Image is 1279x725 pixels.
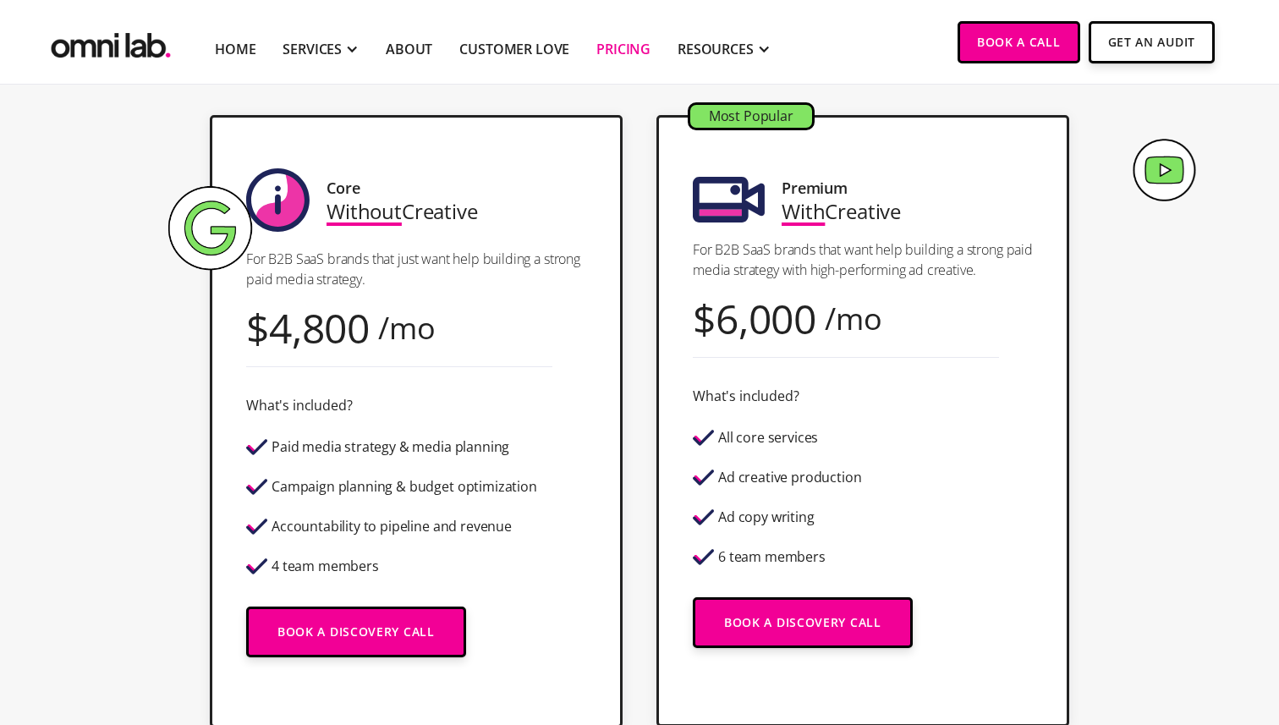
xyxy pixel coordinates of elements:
div: SERVICES [283,39,342,59]
div: 4,800 [269,316,370,339]
div: Premium [782,177,848,200]
div: /mo [825,307,882,330]
div: Campaign planning & budget optimization [272,480,537,494]
iframe: Chat Widget [974,529,1279,725]
div: What's included? [246,394,352,417]
a: Book a Call [958,21,1080,63]
a: home [47,21,174,63]
div: What's included? [693,385,799,408]
div: Creative [327,200,478,222]
div: RESOURCES [678,39,754,59]
span: Without [327,197,402,225]
a: Customer Love [459,39,569,59]
div: /mo [378,316,436,339]
div: Core [327,177,360,200]
div: $ [246,316,269,339]
span: With [782,197,825,225]
a: Pricing [596,39,650,59]
div: 6 team members [718,550,826,564]
div: Ad creative production [718,470,861,485]
div: Accountability to pipeline and revenue [272,519,512,534]
a: About [386,39,432,59]
a: Home [215,39,255,59]
p: For B2B SaaS brands that just want help building a strong paid media strategy. [246,249,586,289]
div: $ [693,307,716,330]
div: 4 team members [272,559,379,574]
div: Creative [782,200,901,222]
div: Most Popular [690,105,812,128]
a: Get An Audit [1089,21,1215,63]
img: Omni Lab: B2B SaaS Demand Generation Agency [47,21,174,63]
div: Ad copy writing [718,510,815,525]
div: 6,000 [716,307,816,330]
a: Book a Discovery Call [246,607,466,657]
a: Book a Discovery Call [693,597,913,648]
div: Paid media strategy & media planning [272,440,509,454]
p: For B2B SaaS brands that want help building a strong paid media strategy with high-performing ad ... [693,239,1033,280]
div: All core services [718,431,818,445]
